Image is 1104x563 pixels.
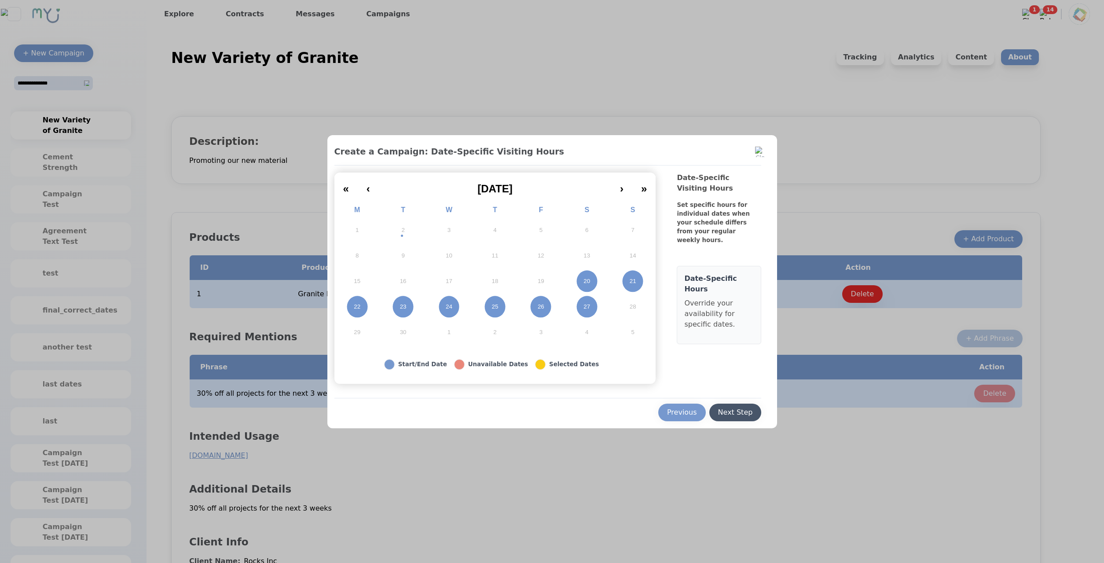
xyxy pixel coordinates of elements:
[380,294,426,320] button: September 23, 2025
[611,176,632,195] button: ›
[610,217,656,243] button: September 7, 2025
[447,328,451,336] abbr: October 1, 2025
[334,176,358,195] button: «
[426,320,472,345] button: October 1, 2025
[549,360,599,369] div: Selected Dates
[446,206,452,213] abbr: Wednesday
[564,294,610,320] button: September 27, 2025
[334,243,380,269] button: September 8, 2025
[477,183,513,195] span: [DATE]
[564,320,610,345] button: October 4, 2025
[447,226,451,234] abbr: September 3, 2025
[539,226,543,234] abbr: September 5, 2025
[356,226,359,234] abbr: September 1, 2025
[354,328,360,336] abbr: September 29, 2025
[401,252,404,260] abbr: September 9, 2025
[472,243,518,269] button: September 11, 2025
[426,269,472,294] button: September 17, 2025
[400,328,407,336] abbr: September 30, 2025
[610,243,656,269] button: September 14, 2025
[426,217,472,243] button: September 3, 2025
[658,404,706,421] button: Previous
[518,320,564,345] button: October 3, 2025
[564,269,610,294] button: September 20, 2025
[401,226,404,234] abbr: September 2, 2025
[631,328,634,336] abbr: October 5, 2025
[583,252,590,260] abbr: September 13, 2025
[630,277,636,285] abbr: September 21, 2025
[354,303,360,311] abbr: September 22, 2025
[755,147,766,157] img: Close
[684,298,754,330] p: Override your availability for specific dates.
[564,243,610,269] button: September 13, 2025
[354,206,360,213] abbr: Monday
[401,206,405,213] abbr: Tuesday
[677,201,753,255] div: Set specific hours for individual dates when your schedule differs from your regular weekly hours.
[426,243,472,269] button: September 10, 2025
[400,303,407,311] abbr: September 23, 2025
[493,226,496,234] abbr: September 4, 2025
[334,269,380,294] button: September 15, 2025
[356,252,359,260] abbr: September 8, 2025
[493,328,496,336] abbr: October 2, 2025
[684,273,754,294] h4: Date-Specific Hours
[400,277,407,285] abbr: September 16, 2025
[446,252,452,260] abbr: September 10, 2025
[492,303,499,311] abbr: September 25, 2025
[493,206,497,213] abbr: Thursday
[380,243,426,269] button: September 9, 2025
[610,294,656,320] button: September 28, 2025
[518,243,564,269] button: September 12, 2025
[610,269,656,294] button: September 21, 2025
[585,328,588,336] abbr: October 4, 2025
[538,277,544,285] abbr: September 19, 2025
[334,294,380,320] button: September 22, 2025
[334,146,762,158] h2: Create a Campaign: Date-Specific Visiting Hours
[610,320,656,345] button: October 5, 2025
[564,217,610,243] button: September 6, 2025
[446,303,452,311] abbr: September 24, 2025
[585,226,588,234] abbr: September 6, 2025
[472,320,518,345] button: October 2, 2025
[677,173,761,201] div: Date-Specific Visiting Hours
[468,360,528,369] div: Unavailable Dates
[583,303,590,311] abbr: September 27, 2025
[472,269,518,294] button: September 18, 2025
[538,303,544,311] abbr: September 26, 2025
[632,176,656,195] button: »
[583,277,590,285] abbr: September 20, 2025
[380,269,426,294] button: September 16, 2025
[718,407,753,418] div: Next Step
[667,407,697,418] div: Previous
[334,320,380,345] button: September 29, 2025
[334,217,380,243] button: September 1, 2025
[539,206,543,213] abbr: Friday
[518,294,564,320] button: September 26, 2025
[380,320,426,345] button: September 30, 2025
[631,226,634,234] abbr: September 7, 2025
[492,277,499,285] abbr: September 18, 2025
[584,206,589,213] abbr: Saturday
[709,404,762,421] button: Next Step
[631,206,635,213] abbr: Sunday
[492,252,499,260] abbr: September 11, 2025
[358,176,379,195] button: ‹
[446,277,452,285] abbr: September 17, 2025
[426,294,472,320] button: September 24, 2025
[538,252,544,260] abbr: September 12, 2025
[630,303,636,311] abbr: September 28, 2025
[379,176,611,195] button: [DATE]
[472,294,518,320] button: September 25, 2025
[354,277,360,285] abbr: September 15, 2025
[539,328,543,336] abbr: October 3, 2025
[518,217,564,243] button: September 5, 2025
[472,217,518,243] button: September 4, 2025
[630,252,636,260] abbr: September 14, 2025
[398,360,447,369] div: Start/End Date
[518,269,564,294] button: September 19, 2025
[380,217,426,243] button: September 2, 2025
